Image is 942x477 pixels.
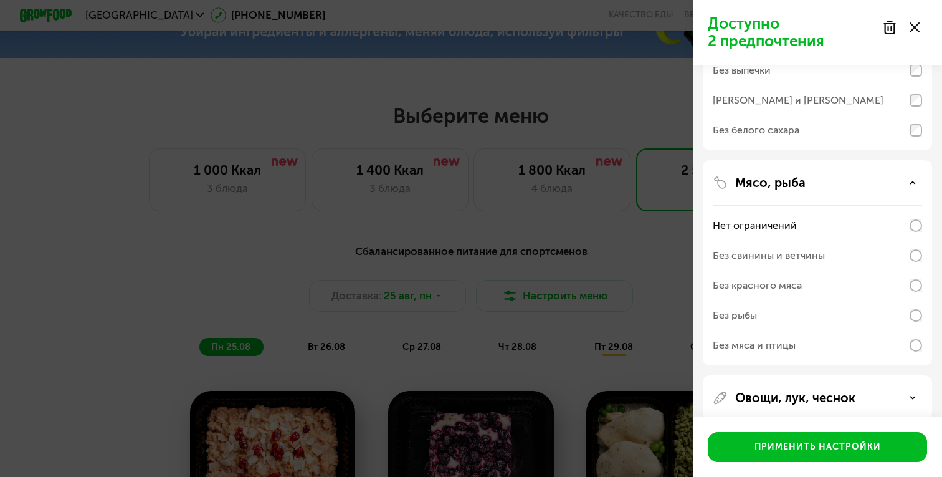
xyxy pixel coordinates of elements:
[708,15,875,50] p: Доступно 2 предпочтения
[708,432,927,462] button: Применить настройки
[735,175,806,190] p: Мясо, рыба
[713,123,799,138] div: Без белого сахара
[713,93,883,108] div: [PERSON_NAME] и [PERSON_NAME]
[713,248,825,263] div: Без свинины и ветчины
[713,278,802,293] div: Без красного мяса
[713,308,757,323] div: Без рыбы
[713,218,797,233] div: Нет ограничений
[713,338,796,353] div: Без мяса и птицы
[754,441,881,453] div: Применить настройки
[713,63,771,78] div: Без выпечки
[735,390,855,405] p: Овощи, лук, чеснок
